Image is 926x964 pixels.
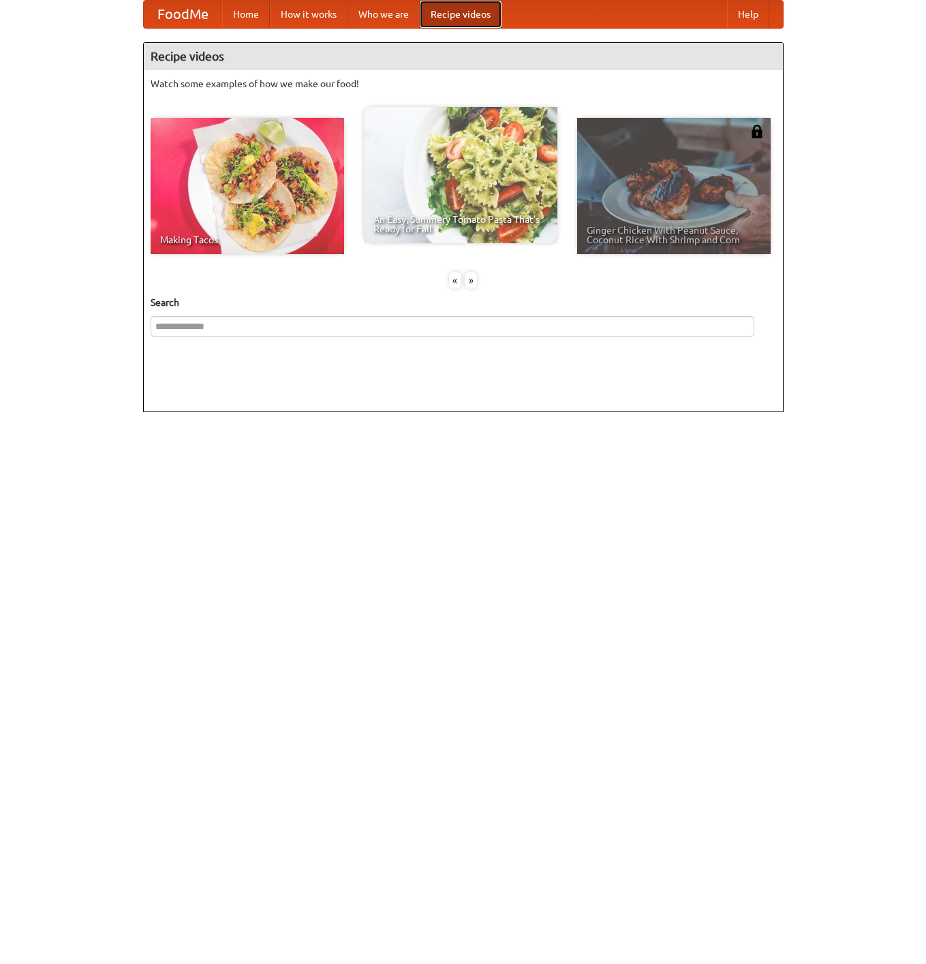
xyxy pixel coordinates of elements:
span: Making Tacos [160,235,335,245]
h5: Search [151,296,776,309]
a: Recipe videos [420,1,501,28]
a: Making Tacos [151,118,344,254]
h4: Recipe videos [144,43,783,70]
a: Who we are [348,1,420,28]
a: How it works [270,1,348,28]
div: « [449,272,461,289]
a: Help [727,1,769,28]
span: An Easy, Summery Tomato Pasta That's Ready for Fall [373,215,548,234]
img: 483408.png [750,125,764,138]
a: Home [222,1,270,28]
a: An Easy, Summery Tomato Pasta That's Ready for Fall [364,107,557,243]
div: » [465,272,477,289]
a: FoodMe [144,1,222,28]
p: Watch some examples of how we make our food! [151,77,776,91]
